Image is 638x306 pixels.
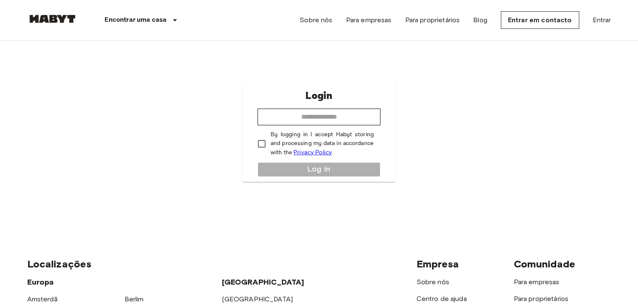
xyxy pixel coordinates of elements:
a: [GEOGRAPHIC_DATA] [222,295,293,303]
a: Entrar [593,15,611,25]
a: Centro de ajuda [417,295,467,303]
a: Para proprietários [405,15,460,25]
a: Privacy Policy [294,149,332,156]
span: Europa [27,277,54,287]
a: Blog [473,15,487,25]
span: Comunidade [514,258,576,270]
a: Berlim [125,295,144,303]
p: Login [305,88,332,104]
a: Amsterdã [27,295,57,303]
a: Para empresas [346,15,392,25]
a: Sobre nós [299,15,332,25]
a: Sobre nós [417,278,449,286]
span: [GEOGRAPHIC_DATA] [222,277,305,287]
img: Habyt [27,15,78,23]
a: Entrar em contacto [501,11,579,29]
span: Empresa [417,258,459,270]
a: Para empresas [514,278,560,286]
span: Localizações [27,258,92,270]
p: By logging in I accept Habyt storing and processing my data in accordance with the [271,130,374,157]
a: Para proprietários [514,295,569,303]
p: Encontrar uma casa [104,15,167,25]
